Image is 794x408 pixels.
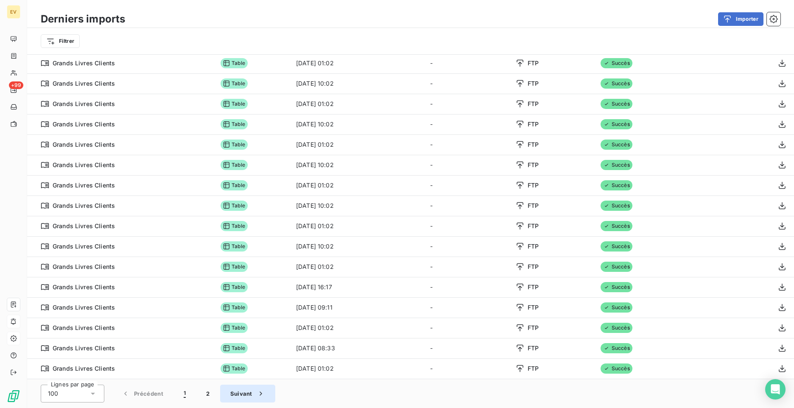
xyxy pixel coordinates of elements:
td: [DATE] 08:33 [291,338,425,358]
span: Succès [601,119,632,129]
span: FTP [528,283,539,291]
td: - [425,216,511,236]
span: Succès [601,363,632,374]
span: Succès [601,221,632,231]
span: 1 [184,389,186,398]
span: Grands Livres Clients [53,242,115,251]
span: FTP [528,79,539,88]
span: Succès [601,282,632,292]
span: Table [221,363,248,374]
span: Grands Livres Clients [53,79,115,88]
span: Table [221,221,248,231]
span: Succès [601,140,632,150]
td: - [425,297,511,318]
td: - [425,318,511,338]
span: Succès [601,201,632,211]
td: [DATE] 01:02 [291,134,425,155]
td: - [425,114,511,134]
td: - [425,196,511,216]
span: FTP [528,120,539,129]
td: [DATE] 10:02 [291,196,425,216]
span: Table [221,343,248,353]
span: Grands Livres Clients [53,283,115,291]
span: Table [221,160,248,170]
span: Succès [601,241,632,252]
span: FTP [528,222,539,230]
span: Table [221,99,248,109]
span: FTP [528,242,539,251]
span: FTP [528,364,539,373]
button: Importer [718,12,763,26]
span: Table [221,262,248,272]
span: FTP [528,161,539,169]
td: [DATE] 01:02 [291,94,425,114]
td: [DATE] 16:17 [291,277,425,297]
td: [DATE] 01:02 [291,358,425,379]
span: Table [221,58,248,68]
span: FTP [528,263,539,271]
button: Précédent [111,385,173,402]
span: Grands Livres Clients [53,201,115,210]
td: - [425,134,511,155]
span: Table [221,180,248,190]
img: Logo LeanPay [7,389,20,403]
span: FTP [528,100,539,108]
span: Succès [601,160,632,170]
span: Succès [601,262,632,272]
td: - [425,338,511,358]
span: FTP [528,181,539,190]
td: [DATE] 01:02 [291,53,425,73]
td: [DATE] 10:02 [291,114,425,134]
span: 100 [48,389,58,398]
td: [DATE] 10:02 [291,236,425,257]
span: Grands Livres Clients [53,344,115,352]
h3: Derniers imports [41,11,125,27]
span: Grands Livres Clients [53,303,115,312]
span: FTP [528,59,539,67]
td: - [425,277,511,297]
span: Succès [601,323,632,333]
td: - [425,257,511,277]
span: Table [221,323,248,333]
span: +99 [9,81,23,89]
span: Grands Livres Clients [53,140,115,149]
span: Table [221,302,248,313]
span: Grands Livres Clients [53,161,115,169]
button: 2 [196,385,220,402]
span: Grands Livres Clients [53,100,115,108]
td: [DATE] 01:02 [291,318,425,338]
button: 1 [173,385,196,402]
td: - [425,175,511,196]
button: Filtrer [41,34,80,48]
span: Grands Livres Clients [53,324,115,332]
span: Grands Livres Clients [53,181,115,190]
td: - [425,94,511,114]
td: [DATE] 01:02 [291,216,425,236]
span: FTP [528,303,539,312]
td: - [425,53,511,73]
span: Table [221,140,248,150]
td: - [425,236,511,257]
span: FTP [528,344,539,352]
td: - [425,358,511,379]
div: EV [7,5,20,19]
span: Grands Livres Clients [53,263,115,271]
span: Table [221,201,248,211]
td: [DATE] 01:02 [291,257,425,277]
span: Succès [601,58,632,68]
span: Succès [601,343,632,353]
span: Table [221,282,248,292]
div: Open Intercom Messenger [765,379,786,400]
span: Grands Livres Clients [53,59,115,67]
a: +99 [7,83,20,97]
span: Succès [601,78,632,89]
td: - [425,73,511,94]
span: Table [221,78,248,89]
span: Grands Livres Clients [53,222,115,230]
td: - [425,155,511,175]
td: [DATE] 10:02 [291,155,425,175]
span: Grands Livres Clients [53,364,115,373]
span: FTP [528,140,539,149]
button: Suivant [220,385,275,402]
span: Table [221,241,248,252]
